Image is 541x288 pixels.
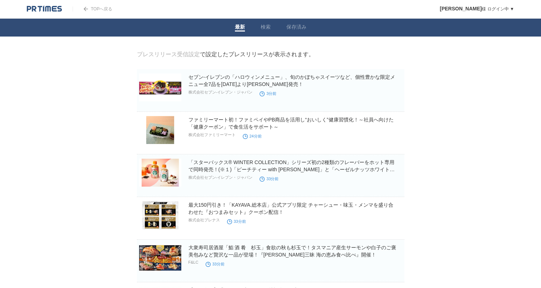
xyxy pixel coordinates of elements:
[188,132,236,138] p: 株式会社ファミリーマート
[440,6,514,11] a: [PERSON_NAME]様 ログイン中 ▼
[139,116,181,144] img: ファミリーマート初！ファミペイやPB商品を活用し“おいしく”健康習慣化！～社員へ向けた「健康クーポン」で食生活をサポート～
[188,202,393,215] a: 最大150円引き！「KAYAVA.総本店」公式アプリ限定 チャーシュー・味玉・メンマを盛り合わせた『おつまみセット』クーポン配信！
[261,24,271,32] a: 検索
[206,262,225,266] time: 33分前
[188,217,220,223] p: 株式会社プレナス
[286,24,306,32] a: 保存済み
[188,175,253,180] p: 株式会社セブン‐イレブン・ジャパン
[73,6,112,11] a: TOPへ戻る
[137,51,314,58] div: で設定したプレスリリースが表示されます。
[139,201,181,229] img: 最大150円引き！「KAYAVA.総本店」公式アプリ限定 チャーシュー・味玉・メンマを盛り合わせた『おつまみセット』クーポン配信！
[139,73,181,101] img: セブン‐イレブンの「ハロウィンメニュー」、旬のかぼちゃスイーツなど、個性豊かな限定メニュー全7品を10月7日（火）より順次発売！
[188,90,253,95] p: 株式会社セブン‐イレブン・ジャパン
[84,7,88,11] img: arrow.png
[188,260,198,264] p: F&LC
[137,51,200,57] a: プレスリリース受信設定
[139,244,181,272] img: 大衆寿司居酒屋「鮨 酒 肴 杉玉」食欲の秋も杉玉で！タスマニア産生サーモンや白子のご褒美包みなど贅沢な一品が登場！『杉玉秋三昧 海の恵み食べ比べ』開催！
[27,5,62,13] img: logo.png
[260,177,279,181] time: 33分前
[188,245,397,258] a: 大衆寿司居酒屋「鮨 酒 肴 杉玉」食欲の秋も杉玉で！タスマニア産生サーモンや白子のご褒美包みなど贅沢な一品が登場！『[PERSON_NAME]三昧 海の恵み食べ比べ』開催！
[139,159,181,187] img: 「スターバックス® WINTER COLLECTION」シリーズ初の2種類のフレーバーをホット専用で同時発売！(※１)「ピーチティー with ハニージンジャー」と「ヘーゼルナッツホワイトモカ」
[188,117,394,130] a: ファミリーマート初！ファミペイやPB商品を活用し“おいしく”健康習慣化！～社員へ向けた「健康クーポン」で食生活をサポート～
[188,74,395,87] a: セブン‐イレブンの「ハロウィンメニュー」、旬のかぼちゃスイーツなど、個性豊かな限定メニュー全7品を[DATE]より[PERSON_NAME]発売！
[260,91,276,96] time: 3分前
[440,6,482,11] span: [PERSON_NAME]
[235,24,245,32] a: 最新
[243,134,262,138] time: 24分前
[227,219,246,224] time: 33分前
[188,159,395,179] a: 「スターバックス® WINTER COLLECTION」シリーズ初の2種類のフレーバーをホット専用で同時発売！(※１)「ピーチティー with [PERSON_NAME]」と「ヘーゼルナッツホワ...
